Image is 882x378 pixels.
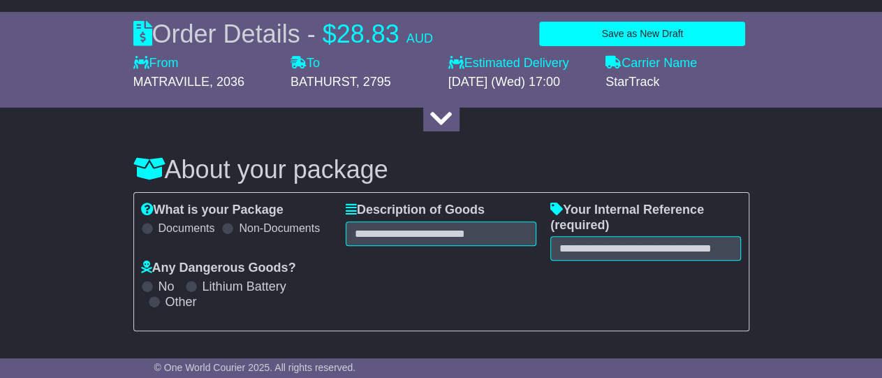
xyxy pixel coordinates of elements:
label: Documents [159,221,215,235]
div: [DATE] (Wed) 17:00 [448,75,592,90]
label: Lithium Battery [203,279,286,295]
label: What is your Package [141,203,284,218]
label: Description of Goods [346,203,485,218]
label: Non-Documents [239,221,320,235]
label: Carrier Name [605,56,697,71]
label: Other [166,295,197,310]
label: Estimated Delivery [448,56,592,71]
span: $ [323,20,337,48]
label: Your Internal Reference (required) [550,203,741,233]
h3: About your package [133,156,749,184]
span: AUD [406,31,433,45]
span: 28.83 [337,20,399,48]
span: BATHURST [291,75,356,89]
label: Any Dangerous Goods? [141,261,296,276]
label: From [133,56,179,71]
label: To [291,56,320,71]
div: StarTrack [605,75,749,90]
label: No [159,279,175,295]
span: , 2795 [356,75,391,89]
span: © One World Courier 2025. All rights reserved. [154,362,356,373]
div: Order Details - [133,19,433,49]
span: MATRAVILLE [133,75,210,89]
span: , 2036 [210,75,244,89]
button: Save as New Draft [539,22,745,46]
